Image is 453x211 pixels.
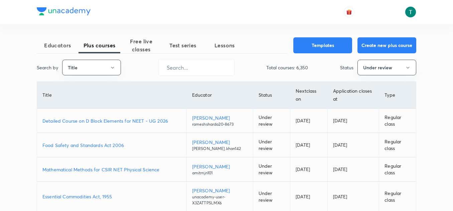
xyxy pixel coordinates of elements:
p: rameshsharda20-8673 [192,121,248,127]
button: avatar [344,7,354,17]
td: [DATE] [327,109,379,133]
span: Lessons [204,41,246,49]
span: Plus courses [79,41,120,49]
td: Under review [253,157,290,182]
th: Type [379,82,416,109]
a: [PERSON_NAME][PERSON_NAME].khan142 [192,139,248,152]
td: [DATE] [327,157,379,182]
a: Mathematical Methods for CSIR NET Physical Science [42,166,181,173]
td: Under review [253,133,290,157]
a: Essential Commodities Act, 1955 [42,193,181,200]
input: Search... [159,59,234,76]
a: [PERSON_NAME]amitrnjn101 [192,163,248,176]
p: Status [340,64,353,71]
td: [DATE] [290,157,328,182]
button: Title [62,60,121,75]
button: Templates [293,37,352,53]
a: Company Logo [37,7,91,17]
p: Total courses: 6,350 [266,64,308,71]
button: Create new plus course [357,37,416,53]
p: amitrnjn101 [192,170,248,176]
th: Educator [186,82,253,109]
p: [PERSON_NAME] [192,139,248,146]
a: Food Safety and Standards Act 2006 [42,142,181,149]
img: Tajvendra Singh [405,6,416,18]
p: [PERSON_NAME] [192,114,248,121]
span: Test series [162,41,204,49]
th: Status [253,82,290,109]
td: Under review [253,109,290,133]
p: Search by [37,64,58,71]
span: Free live classes [120,37,162,53]
td: Regular class [379,109,416,133]
th: Title [37,82,186,109]
td: [DATE] [290,109,328,133]
td: [DATE] [327,133,379,157]
td: Regular class [379,157,416,182]
p: [PERSON_NAME] [192,163,248,170]
th: Next class on [290,82,328,109]
td: [DATE] [290,133,328,157]
a: [PERSON_NAME]rameshsharda20-8673 [192,114,248,127]
td: Regular class [379,133,416,157]
img: Company Logo [37,7,91,15]
a: [PERSON_NAME]unacademy-user-X3ZATTPSLMX6 [192,187,248,206]
th: Application closes at [327,82,379,109]
button: Under review [357,60,416,75]
span: Educators [37,41,79,49]
p: unacademy-user-X3ZATTPSLMX6 [192,194,248,206]
a: Detailed Course on D Block Elements for NEET - UG 2026 [42,117,181,124]
p: [PERSON_NAME] [192,187,248,194]
p: [PERSON_NAME].khan142 [192,146,248,152]
img: avatar [346,9,352,15]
